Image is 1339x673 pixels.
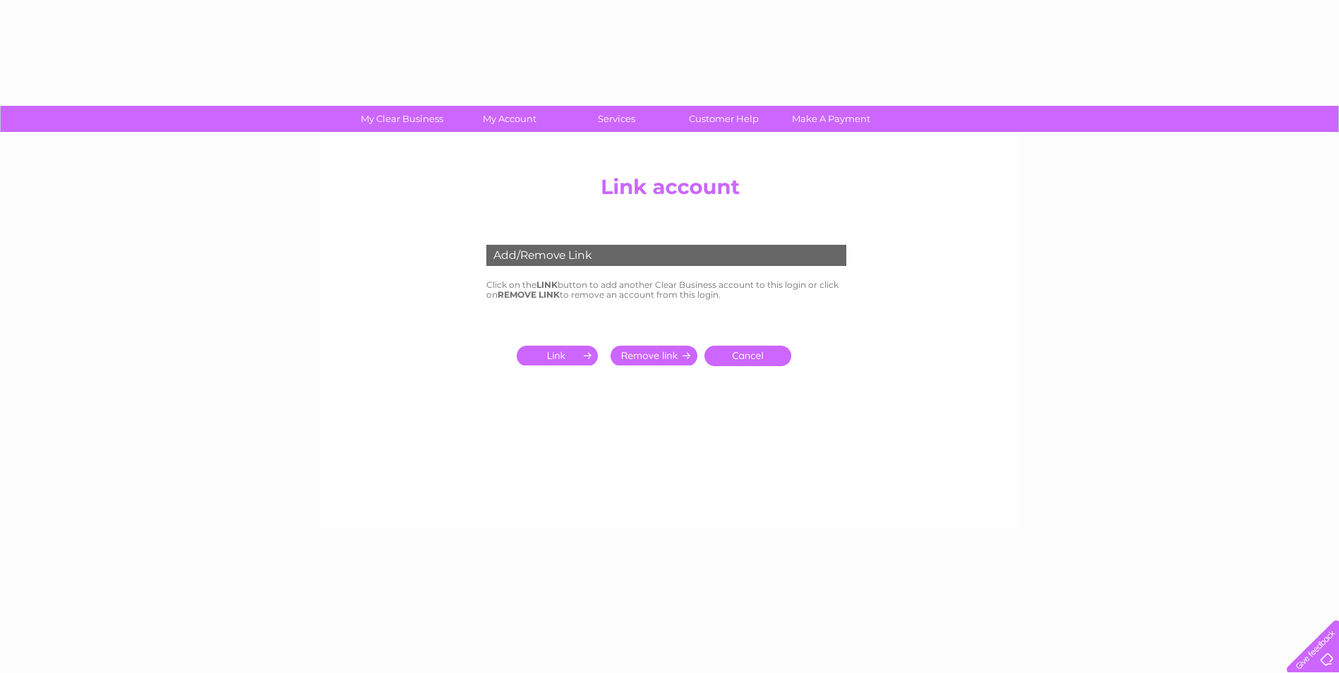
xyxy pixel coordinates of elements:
[666,106,782,132] a: Customer Help
[558,106,675,132] a: Services
[483,277,857,303] td: Click on the button to add another Clear Business account to this login or click on to remove an ...
[451,106,568,132] a: My Account
[498,289,560,300] b: REMOVE LINK
[536,279,558,290] b: LINK
[773,106,889,132] a: Make A Payment
[486,245,846,266] div: Add/Remove Link
[611,346,697,365] input: Submit
[517,346,604,365] input: Submit
[704,346,791,366] a: Cancel
[344,106,460,132] a: My Clear Business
